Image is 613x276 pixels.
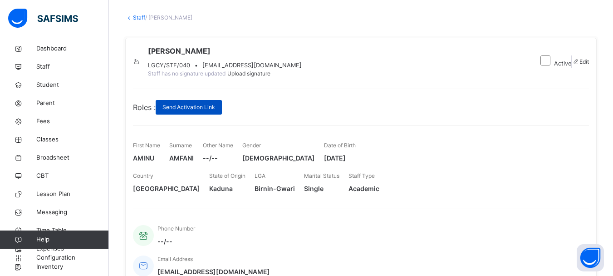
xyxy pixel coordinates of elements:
[36,99,109,108] span: Parent
[242,153,315,163] span: [DEMOGRAPHIC_DATA]
[36,190,109,199] span: Lesson Plan
[133,153,160,163] span: AMINU
[169,142,192,149] span: Surname
[227,70,270,77] span: Upload signature
[157,256,193,262] span: Email Address
[324,142,356,149] span: Date of Birth
[36,253,108,262] span: Configuration
[255,184,295,193] span: Birnin-Gwari
[133,14,145,21] a: Staff
[36,117,109,126] span: Fees
[209,172,245,179] span: State of Origin
[36,171,109,181] span: CBT
[255,172,265,179] span: LGA
[203,142,233,149] span: Other Name
[324,153,356,163] span: [DATE]
[36,208,109,217] span: Messaging
[36,135,109,144] span: Classes
[36,153,109,162] span: Broadsheet
[148,61,302,70] div: •
[157,225,195,232] span: Phone Number
[148,61,190,70] span: LGCY/STF/040
[579,58,589,65] span: Edit
[348,172,375,179] span: Staff Type
[577,244,604,271] button: Open asap
[157,236,195,246] span: --/--
[133,102,156,113] span: Roles :
[242,142,261,149] span: Gender
[203,153,233,163] span: --/--
[348,184,379,193] span: Academic
[36,80,109,90] span: Student
[36,44,109,53] span: Dashboard
[304,172,339,179] span: Marital Status
[209,184,245,193] span: Kaduna
[36,235,108,244] span: Help
[133,142,160,149] span: First Name
[304,184,339,193] span: Single
[36,62,109,71] span: Staff
[8,9,78,28] img: safsims
[148,70,226,77] span: Staff has no signature updated
[133,184,200,193] span: [GEOGRAPHIC_DATA]
[169,153,194,163] span: AMFANI
[554,60,571,67] span: Active
[148,45,302,56] span: [PERSON_NAME]
[36,226,109,235] span: Time Table
[133,172,153,179] span: Country
[202,61,302,70] span: [EMAIL_ADDRESS][DOMAIN_NAME]
[145,14,192,21] span: / [PERSON_NAME]
[162,103,215,111] span: Send Activation Link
